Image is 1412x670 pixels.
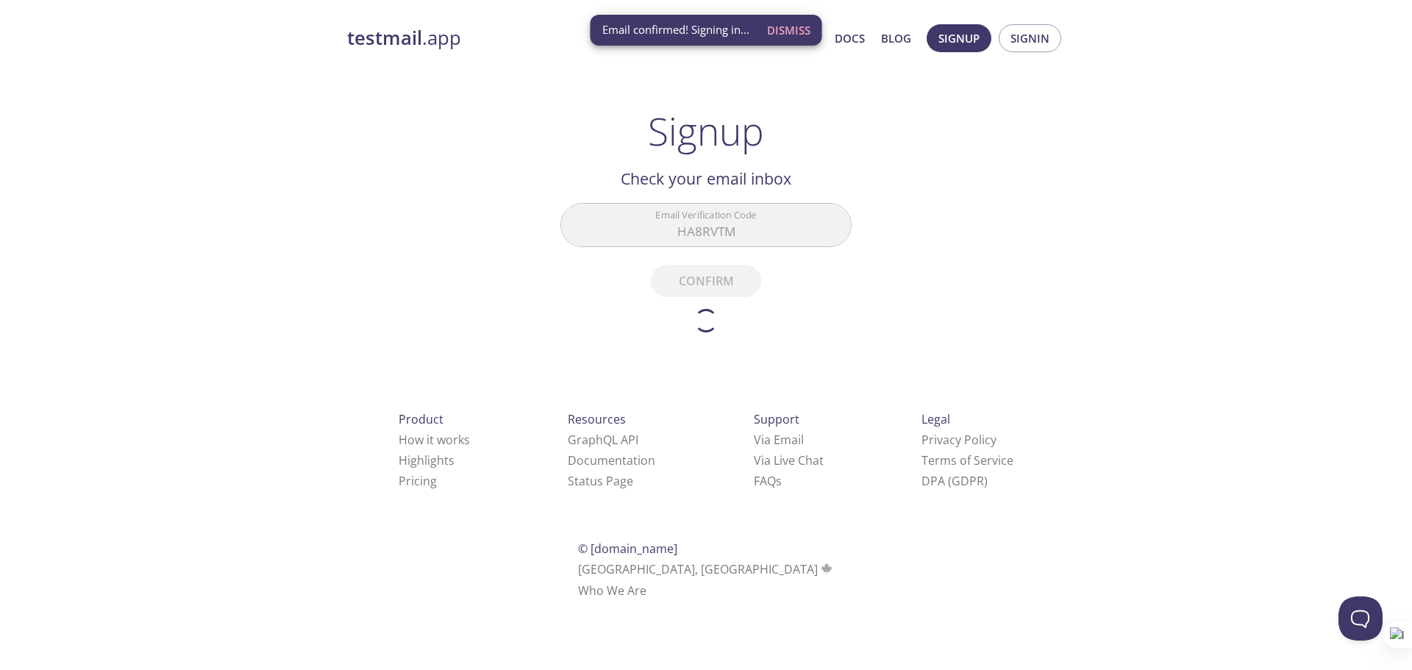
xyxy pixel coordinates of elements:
[921,452,1013,468] a: Terms of Service
[399,432,470,448] a: How it works
[835,29,865,48] a: Docs
[347,26,693,51] a: testmail.app
[568,411,626,427] span: Resources
[921,473,988,489] a: DPA (GDPR)
[648,109,764,153] h1: Signup
[578,582,646,599] a: Who We Are
[399,452,454,468] a: Highlights
[927,24,991,52] button: Signup
[568,432,638,448] a: GraphQL API
[754,411,799,427] span: Support
[921,432,996,448] a: Privacy Policy
[560,166,852,191] h2: Check your email inbox
[761,16,816,44] button: Dismiss
[578,561,835,577] span: [GEOGRAPHIC_DATA], [GEOGRAPHIC_DATA]
[399,411,443,427] span: Product
[767,21,810,40] span: Dismiss
[754,452,824,468] a: Via Live Chat
[568,452,655,468] a: Documentation
[754,473,782,489] a: FAQ
[754,432,804,448] a: Via Email
[776,473,782,489] span: s
[999,24,1061,52] button: Signin
[578,541,677,557] span: © [DOMAIN_NAME]
[399,473,437,489] a: Pricing
[1338,596,1383,641] iframe: Help Scout Beacon - Open
[1010,29,1049,48] span: Signin
[938,29,980,48] span: Signup
[347,25,422,51] strong: testmail
[602,22,749,38] span: Email confirmed! Signing in...
[568,473,633,489] a: Status Page
[921,411,950,427] span: Legal
[881,29,911,48] a: Blog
